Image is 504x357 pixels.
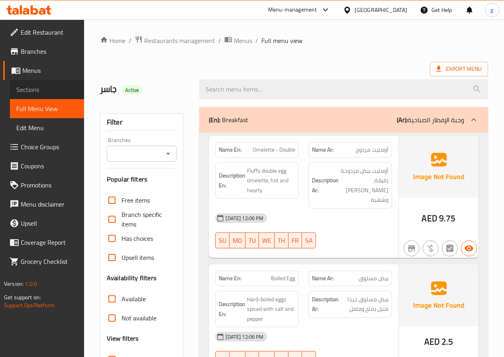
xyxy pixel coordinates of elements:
[255,36,258,45] li: /
[4,300,55,310] a: Support.OpsPlatform
[305,235,313,246] span: SA
[21,47,78,56] span: Branches
[122,210,171,229] span: Branch specific items
[10,80,84,99] a: Sections
[262,235,271,246] span: WE
[10,118,84,137] a: Edit Menu
[229,232,245,248] button: MO
[430,62,488,76] span: Export Menu
[439,211,456,226] span: 9.75
[219,274,241,283] strong: Name En:
[436,64,482,74] span: Export Menu
[312,274,333,283] strong: Name Ar:
[218,36,221,45] li: /
[247,166,295,195] span: Fluffy double egg omelette, hot and hearty
[209,115,248,125] p: Breakfast
[209,114,220,126] b: (En):
[423,240,439,256] button: Purchased item
[21,161,78,171] span: Coupons
[16,123,78,133] span: Edit Menu
[21,257,78,266] span: Grocery Checklist
[129,36,131,45] li: /
[233,235,242,246] span: MO
[302,232,316,248] button: SA
[355,6,407,14] div: [GEOGRAPHIC_DATA]
[222,215,267,222] span: [DATE] 12:06 PM
[122,85,143,95] div: Active
[441,334,453,349] span: 2.5
[21,238,78,247] span: Coverage Report
[3,156,84,176] a: Coupons
[100,35,488,46] nav: breadcrumb
[271,274,295,283] span: Boiled Egg
[107,175,177,184] h3: Popular filters
[100,36,126,45] a: Home
[3,23,84,42] a: Edit Restaurant
[404,240,420,256] button: Not branch specific item
[249,235,256,246] span: TU
[215,232,229,248] button: SU
[135,35,215,46] a: Restaurants management
[21,218,78,228] span: Upsell
[219,171,245,190] strong: Description En:
[199,107,488,133] div: (En): Breakfast(Ar):وجبة الإفطار الصباحية
[3,42,84,61] a: Branches
[4,279,24,289] span: Version:
[224,35,252,46] a: Menus
[219,235,226,246] span: SU
[259,232,275,248] button: WE
[490,6,493,14] span: g
[422,211,437,226] span: AED
[397,114,408,126] b: (Ar):
[122,234,153,243] span: Has choices
[359,274,388,283] span: بيض مسلوق
[16,104,78,113] span: Full Menu View
[399,136,479,198] img: Ae5nvW7+0k+MAAAAAElFTkSuQmCC
[288,232,302,248] button: FR
[122,253,154,262] span: Upsell items
[219,146,241,154] strong: Name En:
[312,176,339,195] strong: Description Ar:
[107,273,157,283] h3: Availability filters
[245,232,259,248] button: TU
[3,137,84,156] a: Choice Groups
[278,235,285,246] span: TH
[163,148,174,159] button: Open
[122,313,157,323] span: Not available
[399,264,479,326] img: Ae5nvW7+0k+MAAAAAElFTkSuQmCC
[122,294,146,304] span: Available
[261,36,302,45] span: Full menu view
[461,240,477,256] button: Available
[4,292,41,302] span: Get support on:
[122,86,143,94] span: Active
[268,5,317,15] div: Menu-management
[442,240,458,256] button: Not has choices
[100,83,190,95] h2: جاسر
[3,233,84,252] a: Coverage Report
[107,334,139,343] h3: View filters
[3,61,84,80] a: Menus
[10,99,84,118] a: Full Menu View
[3,252,84,271] a: Grocery Checklist
[3,176,84,195] a: Promotions
[21,199,78,209] span: Menu disclaimer
[312,295,339,314] strong: Description Ar:
[21,180,78,190] span: Promotions
[340,166,388,205] span: أومليت بيض مزدوجة رقيقة، [PERSON_NAME] وشهية
[107,114,177,131] div: Filter
[397,115,464,125] p: وجبة الإفطار الصباحية
[3,195,84,214] a: Menu disclaimer
[122,195,150,205] span: Free items
[247,295,295,324] span: Hard-boiled eggs spiced with salt and pepper
[219,299,245,319] strong: Description En:
[222,333,267,341] span: [DATE] 12:06 PM
[424,334,440,349] span: AED
[199,79,488,99] input: search
[312,146,333,154] strong: Name Ar:
[16,85,78,94] span: Sections
[253,146,295,154] span: Omelette - Double
[340,295,388,314] span: بيض مسلوق جيدا متبل بملح وفلفل
[21,27,78,37] span: Edit Restaurant
[21,142,78,152] span: Choice Groups
[275,232,288,248] button: TH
